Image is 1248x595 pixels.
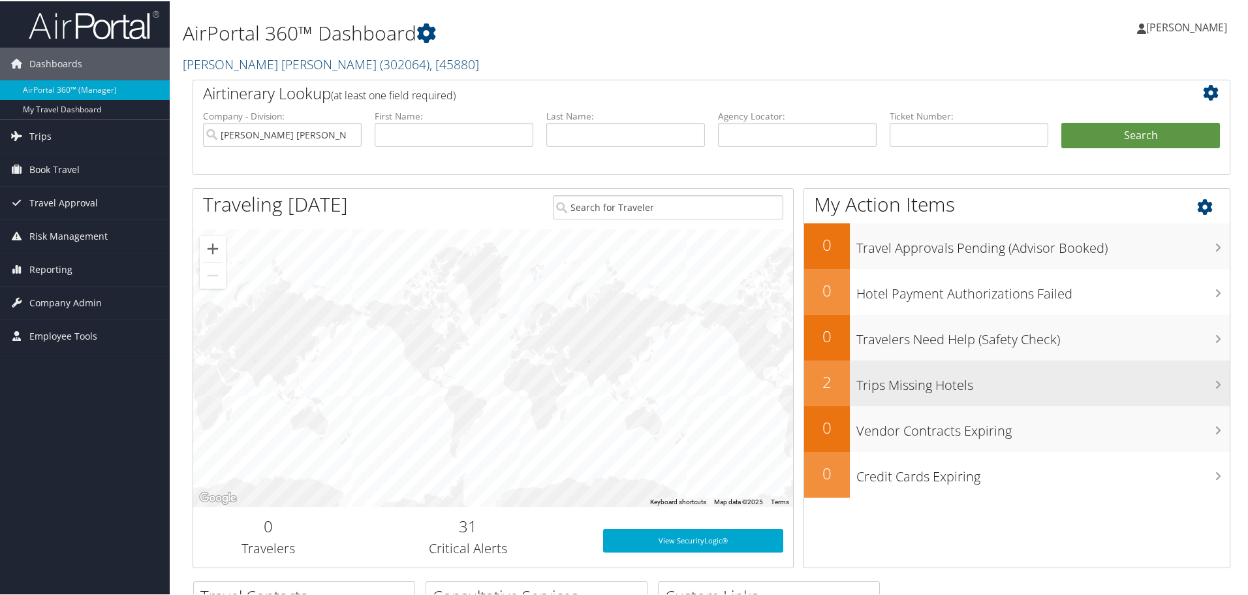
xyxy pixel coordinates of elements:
h2: Airtinerary Lookup [203,81,1134,103]
a: 2Trips Missing Hotels [804,359,1230,405]
img: airportal-logo.png [29,8,159,39]
label: Ticket Number: [890,108,1048,121]
label: Company - Division: [203,108,362,121]
label: Last Name: [546,108,705,121]
label: Agency Locator: [718,108,877,121]
h3: Credit Cards Expiring [856,460,1230,485]
button: Zoom out [200,261,226,287]
span: Company Admin [29,285,102,318]
a: 0Hotel Payment Authorizations Failed [804,268,1230,314]
button: Search [1061,121,1220,148]
h2: 0 [804,324,850,346]
h2: 0 [804,415,850,438]
h2: 0 [203,514,334,536]
img: Google [196,489,240,506]
h3: Critical Alerts [353,538,584,556]
span: [PERSON_NAME] [1146,19,1227,33]
span: Reporting [29,252,72,285]
span: Risk Management [29,219,108,251]
span: Dashboards [29,46,82,79]
a: [PERSON_NAME] [1137,7,1240,46]
span: Employee Tools [29,319,97,351]
a: 0Travel Approvals Pending (Advisor Booked) [804,222,1230,268]
span: , [ 45880 ] [429,54,479,72]
h2: 0 [804,461,850,483]
a: Open this area in Google Maps (opens a new window) [196,489,240,506]
h1: AirPortal 360™ Dashboard [183,18,888,46]
label: First Name: [375,108,533,121]
span: Trips [29,119,52,152]
span: (at least one field required) [331,87,456,101]
h3: Travelers [203,538,334,556]
h3: Hotel Payment Authorizations Failed [856,277,1230,302]
h1: Traveling [DATE] [203,189,348,217]
h1: My Action Items [804,189,1230,217]
h3: Vendor Contracts Expiring [856,414,1230,439]
a: 0Credit Cards Expiring [804,451,1230,496]
h2: 2 [804,370,850,392]
span: Map data ©2025 [714,497,763,504]
h3: Trips Missing Hotels [856,368,1230,393]
button: Zoom in [200,234,226,261]
span: ( 302064 ) [380,54,429,72]
h3: Travelers Need Help (Safety Check) [856,323,1230,347]
a: [PERSON_NAME] [PERSON_NAME] [183,54,479,72]
a: Terms (opens in new tab) [771,497,789,504]
button: Keyboard shortcuts [650,496,706,506]
input: Search for Traveler [553,194,783,218]
span: Travel Approval [29,185,98,218]
h2: 0 [804,278,850,300]
h2: 31 [353,514,584,536]
a: 0Travelers Need Help (Safety Check) [804,314,1230,359]
h2: 0 [804,233,850,255]
a: 0Vendor Contracts Expiring [804,405,1230,451]
h3: Travel Approvals Pending (Advisor Booked) [856,231,1230,256]
span: Book Travel [29,152,80,185]
a: View SecurityLogic® [603,528,783,551]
